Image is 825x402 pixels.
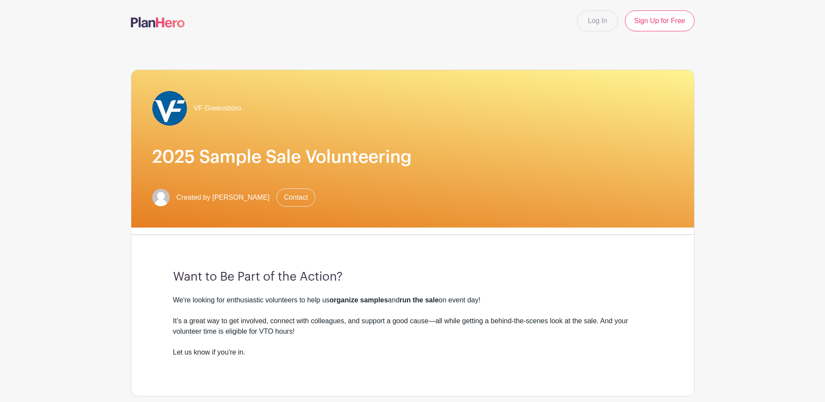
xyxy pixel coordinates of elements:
[177,192,270,203] span: Created by [PERSON_NAME]
[277,188,315,207] a: Contact
[330,296,388,304] strong: organize samples
[194,103,241,114] span: VF Greensboro
[173,270,652,285] h3: Want to Be Part of the Action?
[152,91,187,126] img: VF_Icon_FullColor_CMYK-small.jpg
[152,147,673,167] h1: 2025 Sample Sale Volunteering
[173,295,652,347] div: We're looking for enthusiastic volunteers to help us and on event day! It’s a great way to get in...
[173,347,652,368] div: Let us know if you're in.
[152,189,170,206] img: default-ce2991bfa6775e67f084385cd625a349d9dcbb7a52a09fb2fda1e96e2d18dcdb.png
[400,296,439,304] strong: run the sale
[131,17,185,27] img: logo-507f7623f17ff9eddc593b1ce0a138ce2505c220e1c5a4e2b4648c50719b7d32.svg
[625,10,694,31] a: Sign Up for Free
[577,10,618,31] a: Log In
